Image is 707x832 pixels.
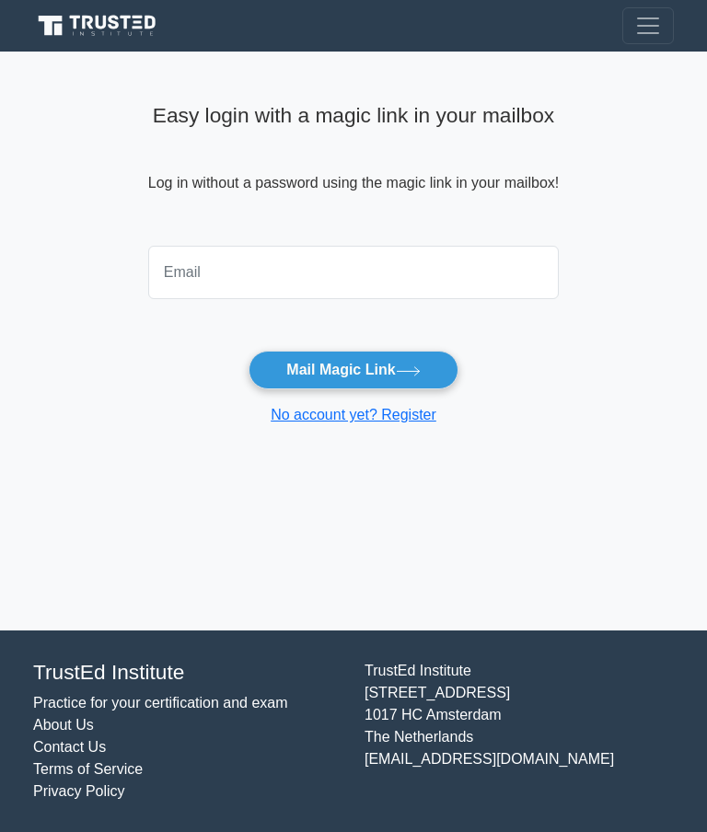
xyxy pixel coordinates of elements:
[33,660,342,685] h4: TrustEd Institute
[33,739,106,755] a: Contact Us
[33,717,94,733] a: About Us
[33,695,288,711] a: Practice for your certification and exam
[148,103,559,128] h4: Easy login with a magic link in your mailbox
[249,351,458,389] button: Mail Magic Link
[33,761,143,777] a: Terms of Service
[271,407,436,422] a: No account yet? Register
[33,783,125,799] a: Privacy Policy
[622,7,674,44] button: Toggle navigation
[353,660,685,803] div: TrustEd Institute [STREET_ADDRESS] 1017 HC Amsterdam The Netherlands [EMAIL_ADDRESS][DOMAIN_NAME]
[148,246,559,299] input: Email
[148,96,559,238] div: Log in without a password using the magic link in your mailbox!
